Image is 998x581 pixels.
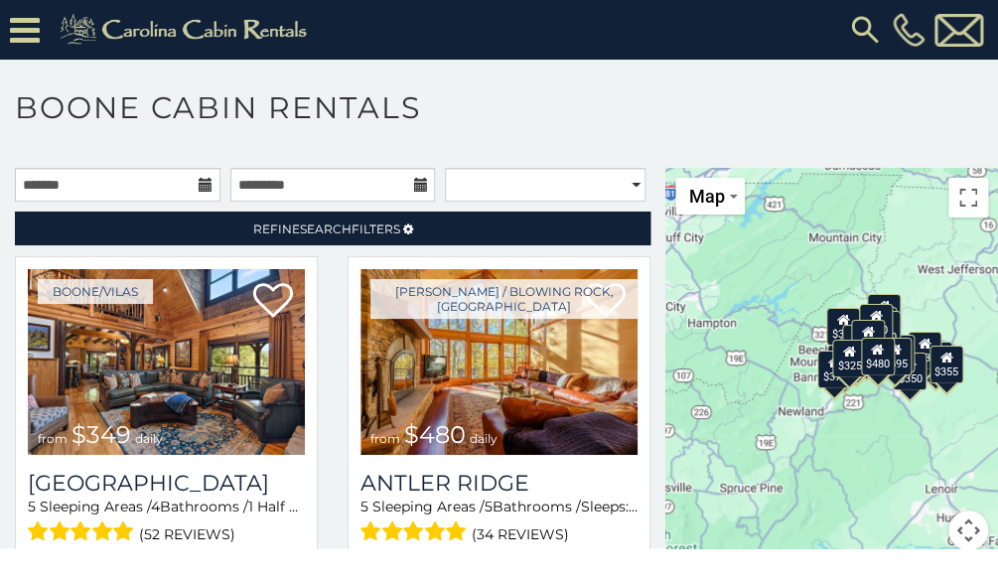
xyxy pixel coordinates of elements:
a: [PERSON_NAME] / Blowing Rock, [GEOGRAPHIC_DATA] [370,279,638,319]
span: from [370,431,400,446]
span: $349 [71,420,131,449]
span: 5 [360,498,368,515]
span: from [38,431,68,446]
div: $355 [928,346,962,383]
div: $315 [860,338,894,375]
span: (52 reviews) [139,521,235,547]
span: Search [300,221,352,236]
span: daily [470,431,498,446]
a: Boone/Vilas [38,279,153,304]
div: $250 [867,311,901,349]
button: Change map style [675,178,745,215]
button: Map camera controls [948,510,988,550]
img: search-regular.svg [847,12,883,48]
span: 5 [485,498,493,515]
img: Antler Ridge [360,269,638,455]
div: $325 [832,339,866,376]
img: Diamond Creek Lodge [28,269,305,455]
div: $350 [893,353,927,390]
a: [PHONE_NUMBER] [888,13,929,47]
div: $305 [826,307,860,345]
span: 4 [151,498,160,515]
span: $480 [404,420,466,449]
div: Sleeping Areas / Bathrooms / Sleeps: [360,497,638,547]
button: Toggle fullscreen view [948,178,988,218]
span: Refine Filters [253,221,400,236]
div: $375 [817,350,851,387]
div: $380 [880,334,914,371]
a: [GEOGRAPHIC_DATA] [28,470,305,497]
div: $480 [860,337,894,374]
div: $930 [907,332,940,369]
div: Sleeping Areas / Bathrooms / Sleeps: [28,497,305,547]
div: $695 [878,338,912,375]
span: 1 Half Baths / [248,498,339,515]
div: $525 [866,293,900,331]
img: Khaki-logo.png [50,10,324,50]
span: 5 [28,498,36,515]
span: daily [135,431,163,446]
h3: Diamond Creek Lodge [28,470,305,497]
a: RefineSearchFilters [15,212,650,245]
a: Add to favorites [253,281,293,323]
div: $320 [858,303,892,341]
a: Antler Ridge from $480 daily [360,269,638,455]
span: Map [689,186,725,207]
span: (34 reviews) [472,521,569,547]
a: Antler Ridge [360,470,638,497]
a: Diamond Creek Lodge from $349 daily [28,269,305,455]
div: $210 [850,320,884,358]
